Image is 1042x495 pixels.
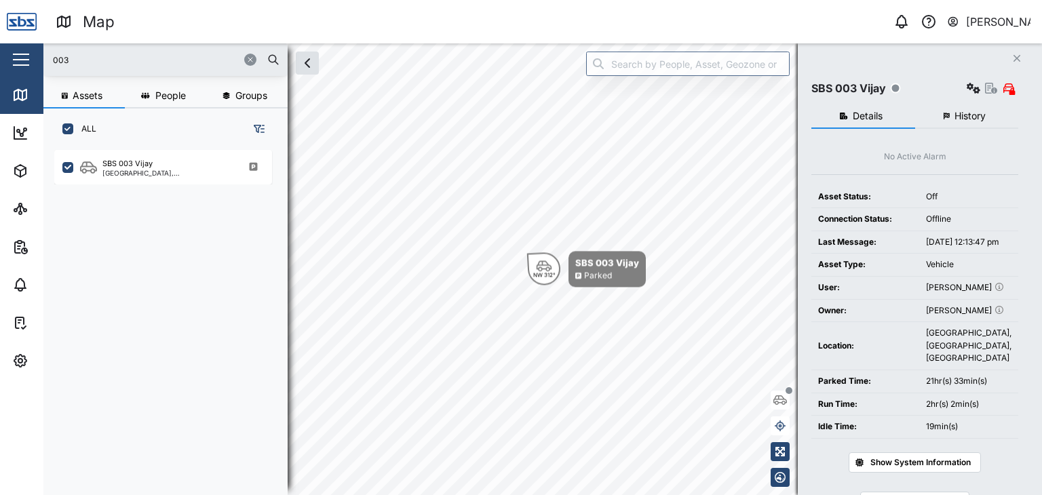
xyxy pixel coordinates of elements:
div: SBS 003 Vijay [811,80,886,97]
div: Vehicle [926,258,1011,271]
div: [GEOGRAPHIC_DATA], [GEOGRAPHIC_DATA], [GEOGRAPHIC_DATA] [926,327,1011,365]
div: User: [818,281,912,294]
div: [GEOGRAPHIC_DATA], [GEOGRAPHIC_DATA] [102,170,232,176]
div: SBS 003 Vijay [102,158,153,170]
div: Tasks [35,315,73,330]
input: Search assets or drivers [52,49,279,70]
input: Search by People, Asset, Geozone or Place [586,52,790,76]
div: Off [926,191,1011,203]
span: Groups [235,91,267,100]
div: Idle Time: [818,420,912,433]
div: Parked Time: [818,375,912,388]
img: Main Logo [7,7,37,37]
div: Dashboard [35,125,96,140]
canvas: Map [43,43,1042,495]
div: Alarms [35,277,77,292]
div: Owner: [818,304,912,317]
div: Offline [926,213,1011,226]
span: Show System Information [870,453,971,472]
div: Sites [35,201,68,216]
div: 19min(s) [926,420,1011,433]
div: Reports [35,239,81,254]
div: [PERSON_NAME] [926,304,1011,317]
button: [PERSON_NAME] [946,12,1031,31]
div: Map [35,87,66,102]
span: People [155,91,186,100]
div: Asset Status: [818,191,912,203]
button: Show System Information [849,452,981,473]
div: [PERSON_NAME] [966,14,1031,31]
span: History [954,111,986,121]
div: Map marker [528,251,646,287]
div: Run Time: [818,398,912,411]
div: No Active Alarm [884,151,946,163]
div: grid [54,145,287,484]
div: Last Message: [818,236,912,249]
div: NW 312° [533,273,556,278]
div: Connection Status: [818,213,912,226]
div: [DATE] 12:13:47 pm [926,236,1011,249]
div: Asset Type: [818,258,912,271]
span: Assets [73,91,102,100]
div: Map [83,10,115,34]
div: Location: [818,340,912,353]
span: Details [853,111,883,121]
div: Parked [584,270,612,283]
div: Assets [35,163,77,178]
div: SBS 003 Vijay [575,256,639,269]
div: 21hr(s) 33min(s) [926,375,1011,388]
div: Settings [35,353,83,368]
div: 2hr(s) 2min(s) [926,398,1011,411]
div: [PERSON_NAME] [926,281,1011,294]
label: ALL [73,123,96,134]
